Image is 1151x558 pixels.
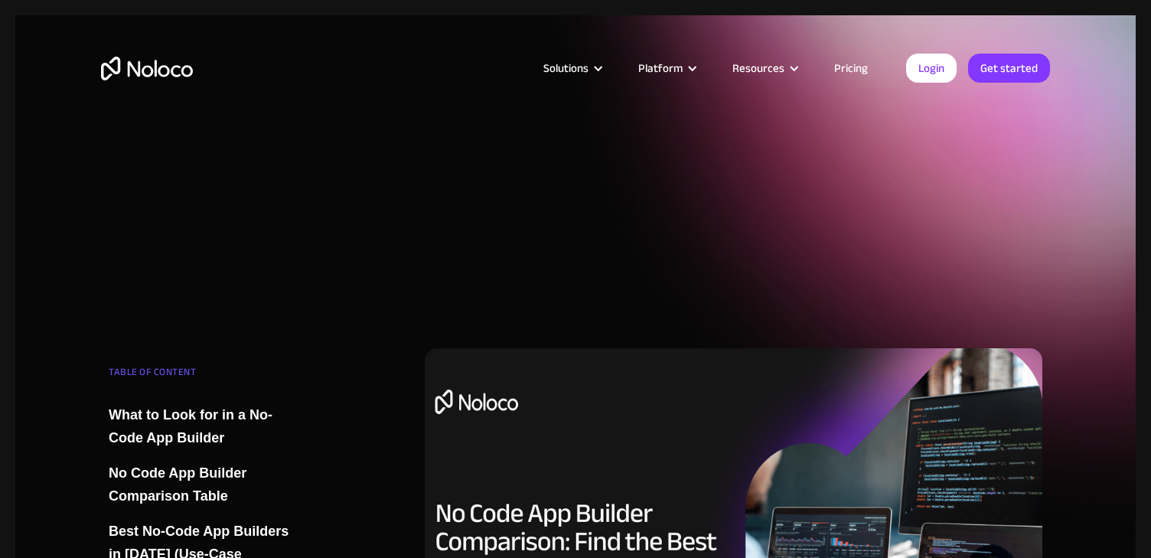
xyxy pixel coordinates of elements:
a: Login [906,54,957,83]
a: What to Look for in a No-Code App Builder [109,403,294,449]
a: Pricing [815,58,887,78]
a: No Code App Builder Comparison Table [109,462,294,507]
div: Solutions [543,58,589,78]
div: Platform [619,58,713,78]
div: Resources [732,58,784,78]
div: Platform [638,58,683,78]
a: home [101,57,193,80]
a: Get started [968,54,1050,83]
div: Solutions [524,58,619,78]
div: TABLE OF CONTENT [109,361,294,391]
div: Resources [713,58,815,78]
